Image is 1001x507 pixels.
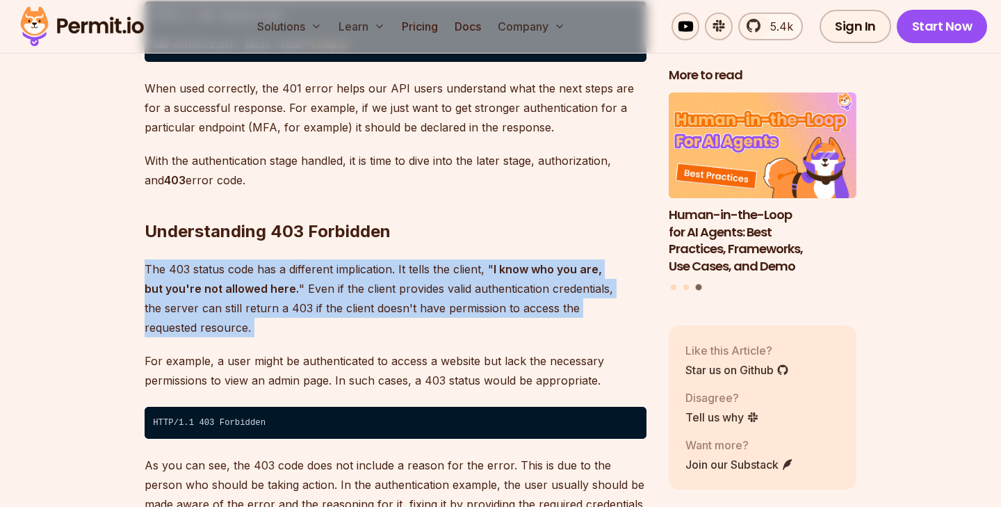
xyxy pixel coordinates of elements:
img: Permit logo [14,3,150,50]
a: Sign In [820,10,891,43]
h3: Human-in-the-Loop for AI Agents: Best Practices, Frameworks, Use Cases, and Demo [669,206,856,275]
a: Star us on Github [685,361,789,378]
a: Start Now [897,10,988,43]
a: Join our Substack [685,456,794,472]
a: Tell us why [685,408,759,425]
p: Want more? [685,436,794,453]
li: 3 of 3 [669,92,856,275]
button: Learn [333,13,391,40]
button: Go to slide 3 [695,284,701,290]
a: Pricing [396,13,443,40]
h2: Understanding 403 Forbidden [145,165,646,243]
p: For example, a user might be authenticated to access a website but lack the necessary permissions... [145,351,646,390]
span: 5.4k [762,18,793,35]
img: Human-in-the-Loop for AI Agents: Best Practices, Frameworks, Use Cases, and Demo [669,92,856,198]
button: Solutions [252,13,327,40]
strong: 403 [164,173,186,187]
h2: More to read [669,67,856,84]
p: When used correctly, the 401 error helps our API users understand what the next steps are for a s... [145,79,646,137]
p: The 403 status code has a different implication. It tells the client, " " Even if the client prov... [145,259,646,337]
p: Disagree? [685,389,759,405]
button: Go to slide 1 [671,284,676,289]
code: HTTP/1.1 403 Forbidden [145,407,646,439]
a: 5.4k [738,13,803,40]
a: Docs [449,13,487,40]
button: Go to slide 2 [683,284,689,289]
p: Like this Article? [685,341,789,358]
button: Company [492,13,571,40]
p: With the authentication stage handled, it is time to dive into the later stage, authorization, an... [145,151,646,190]
div: Posts [669,92,856,292]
